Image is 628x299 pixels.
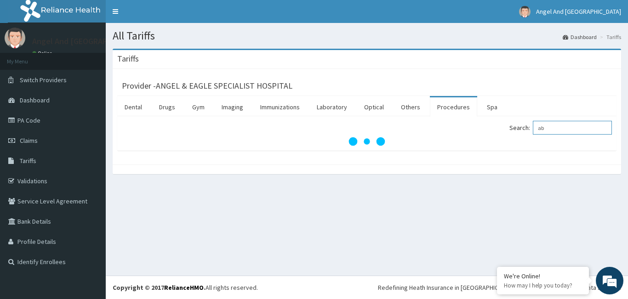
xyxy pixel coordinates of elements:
strong: Copyright © 2017 . [113,283,206,292]
a: Imaging [214,97,251,117]
a: RelianceHMO [164,283,204,292]
span: Dashboard [20,96,50,104]
a: Online [32,50,54,56]
div: Minimize live chat window [151,5,173,27]
a: Others [394,97,428,117]
input: Search: [533,121,612,135]
h1: All Tariffs [113,30,621,42]
a: Procedures [430,97,477,117]
a: Gym [185,97,212,117]
textarea: Type your message and hit 'Enter' [5,200,175,232]
h3: Provider - ANGEL & EAGLE SPECIALIST HOSPITAL [122,82,292,90]
span: Angel And [GEOGRAPHIC_DATA] [536,7,621,16]
h3: Tariffs [117,55,139,63]
span: Claims [20,136,38,145]
a: Optical [357,97,391,117]
img: d_794563401_company_1708531726252_794563401 [17,46,37,69]
li: Tariffs [598,33,621,41]
a: Dental [117,97,149,117]
a: Drugs [152,97,183,117]
div: We're Online! [504,272,582,280]
a: Spa [480,97,505,117]
div: Chat with us now [48,51,154,63]
div: Redefining Heath Insurance in [GEOGRAPHIC_DATA] using Telemedicine and Data Science! [378,283,621,292]
p: How may I help you today? [504,282,582,289]
img: User Image [5,28,25,48]
img: User Image [519,6,531,17]
a: Laboratory [309,97,354,117]
span: We're online! [53,90,127,183]
footer: All rights reserved. [106,276,628,299]
p: Angel And [GEOGRAPHIC_DATA] [32,37,146,45]
label: Search: [509,121,612,135]
span: Tariffs [20,157,36,165]
svg: audio-loading [348,123,385,160]
a: Dashboard [563,33,597,41]
a: Immunizations [253,97,307,117]
span: Switch Providers [20,76,67,84]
